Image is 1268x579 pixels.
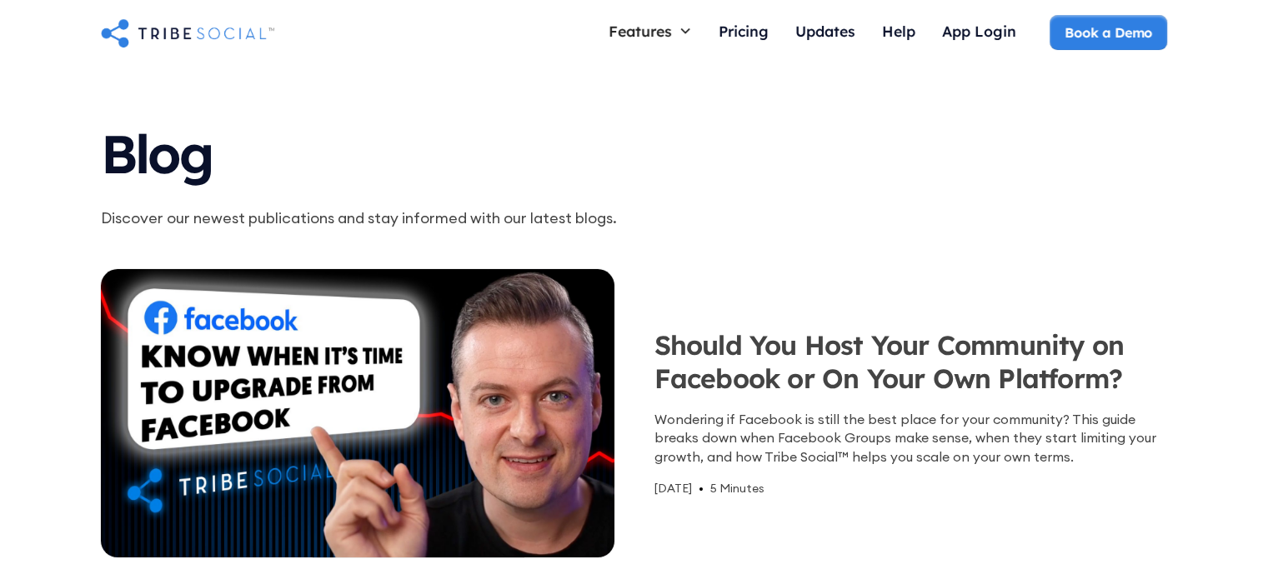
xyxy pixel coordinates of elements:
div: [DATE] [654,479,692,497]
a: Book a Demo [1050,15,1167,50]
p: Discover our newest publications and stay informed with our latest blogs. [101,207,741,229]
div: Features [595,15,705,47]
div: Updates [795,22,855,40]
div: 5 Minutes [710,479,764,497]
div: Wondering if Facebook is still the best place for your community? This guide breaks down when Fac... [654,410,1168,466]
div: Pricing [719,22,769,40]
a: Updates [782,15,869,51]
a: Should You Host Your Community on Facebook or On Your Own Platform?Wondering if Facebook is still... [101,269,1168,558]
a: home [101,16,274,49]
div: Features [609,22,672,40]
div: Help [882,22,915,40]
h1: Blog [101,107,741,193]
div: • [699,479,704,497]
a: Pricing [705,15,782,51]
a: Help [869,15,929,51]
a: App Login [929,15,1030,51]
div: App Login [942,22,1016,40]
h3: Should You Host Your Community on Facebook or On Your Own Platform? [654,328,1168,403]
